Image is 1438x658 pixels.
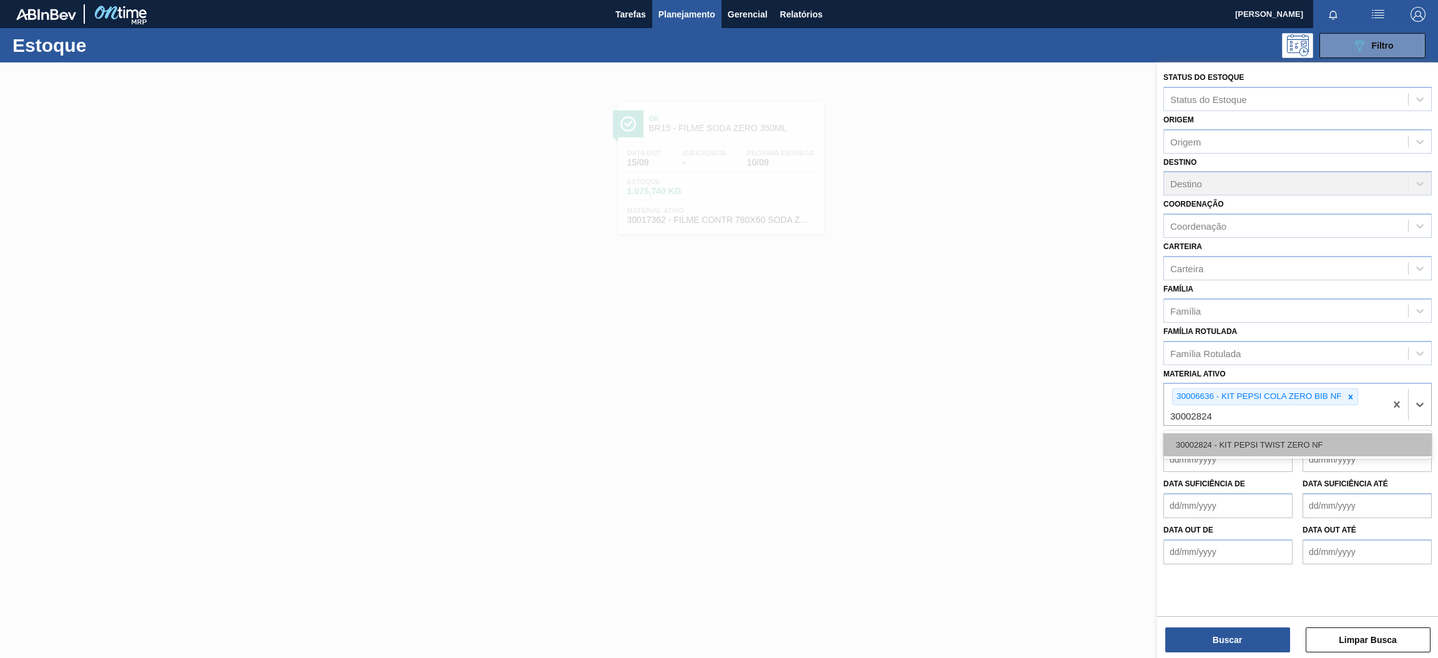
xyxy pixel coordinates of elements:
div: Pogramando: nenhum usuário selecionado [1282,33,1313,58]
span: Planejamento [658,7,715,22]
h1: Estoque [12,38,204,52]
span: Filtro [1372,41,1394,51]
label: Data out de [1163,526,1213,534]
div: Status do Estoque [1170,94,1247,104]
input: dd/mm/yyyy [1303,447,1432,472]
label: Data suficiência até [1303,479,1388,488]
input: dd/mm/yyyy [1163,447,1293,472]
label: Origem [1163,115,1194,124]
label: Data out até [1303,526,1356,534]
button: Notificações [1313,6,1353,23]
div: Carteira [1170,263,1203,273]
div: 30002824 - KIT PEPSI TWIST ZERO NF [1163,433,1432,456]
div: Família [1170,305,1201,316]
label: Status do Estoque [1163,73,1244,82]
label: Data suficiência de [1163,479,1245,488]
label: Material ativo [1163,370,1226,378]
span: Relatórios [780,7,823,22]
button: Filtro [1319,33,1426,58]
input: dd/mm/yyyy [1163,493,1293,518]
input: dd/mm/yyyy [1163,539,1293,564]
div: 30006636 - KIT PEPSI COLA ZERO BIB NF [1173,389,1344,405]
img: userActions [1371,7,1386,22]
img: TNhmsLtSVTkK8tSr43FrP2fwEKptu5GPRR3wAAAABJRU5ErkJggg== [16,9,76,20]
span: Gerencial [728,7,768,22]
input: dd/mm/yyyy [1303,539,1432,564]
label: Destino [1163,158,1196,167]
label: Carteira [1163,242,1202,251]
label: Família [1163,285,1193,293]
div: Origem [1170,136,1201,147]
span: Tarefas [615,7,646,22]
input: dd/mm/yyyy [1303,493,1432,518]
img: Logout [1411,7,1426,22]
label: Família Rotulada [1163,327,1237,336]
div: Família Rotulada [1170,348,1241,358]
div: Coordenação [1170,221,1226,232]
label: Coordenação [1163,200,1224,209]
